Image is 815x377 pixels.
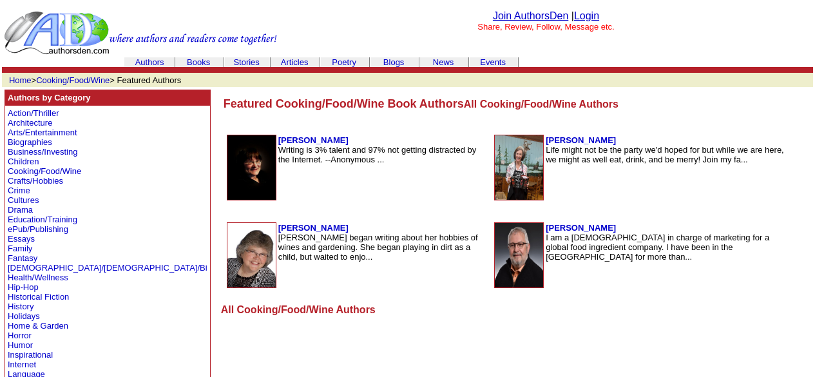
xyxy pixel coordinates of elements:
[8,311,40,321] a: Holidays
[546,223,616,233] a: [PERSON_NAME]
[221,304,376,315] font: All Cooking/Food/Wine Authors
[8,93,91,102] b: Authors by Category
[433,57,454,67] a: News
[495,135,543,200] img: 67475.jpg
[270,62,271,63] img: cleardot.gif
[370,62,370,63] img: cleardot.gif
[320,62,321,63] img: cleardot.gif
[8,195,39,205] a: Cultures
[8,340,33,350] a: Humor
[8,360,36,369] a: Internet
[480,57,506,67] a: Events
[278,145,477,164] font: Writing is 3% talent and 97% not getting distracted by the Internet. --Anonymous ...
[8,166,81,176] a: Cooking/Food/Wine
[8,253,37,263] a: Fantasy
[8,302,34,311] a: History
[224,97,464,110] font: Featured Cooking/Food/Wine Book Authors
[546,135,616,145] a: [PERSON_NAME]
[383,57,405,67] a: Blogs
[369,62,370,63] img: cleardot.gif
[8,244,32,253] a: Family
[227,135,276,200] img: 16530.jpg
[221,303,376,316] a: All Cooking/Food/Wine Authors
[281,57,309,67] a: Articles
[8,273,68,282] a: Health/Wellness
[464,97,618,110] a: All Cooking/Food/Wine Authors
[469,62,470,63] img: cleardot.gif
[332,57,356,67] a: Poetry
[278,223,349,233] a: [PERSON_NAME]
[187,57,210,67] a: Books
[8,108,59,118] a: Action/Thriller
[8,147,77,157] a: Business/Investing
[495,223,543,287] img: 221461.jpg
[8,282,39,292] a: Hip-Hop
[8,292,69,302] a: Historical Fiction
[546,145,784,164] font: Life might not be the party we'd hoped for but while we are here, we might as well eat, drink, an...
[233,57,259,67] a: Stories
[8,350,53,360] a: Inspirational
[135,57,164,67] a: Authors
[124,62,125,63] img: cleardot.gif
[477,22,614,32] font: Share, Review, Follow, Message etc.
[464,99,618,110] font: All Cooking/Food/Wine Authors
[8,234,35,244] a: Essays
[8,137,52,147] a: Biographies
[36,75,110,85] a: Cooking/Food/Wine
[8,331,32,340] a: Horror
[571,10,599,21] font: |
[8,128,77,137] a: Arts/Entertainment
[125,62,126,63] img: cleardot.gif
[8,118,52,128] a: Architecture
[278,233,478,262] font: [PERSON_NAME] began writing about her hobbies of wines and gardening. She began playing in dirt a...
[518,62,519,63] img: cleardot.gif
[8,321,68,331] a: Home & Garden
[546,233,769,262] font: I am a [DEMOGRAPHIC_DATA] in charge of marketing for a global food ingredient company. I have bee...
[227,223,276,287] img: 82282.jpg
[9,75,32,85] a: Home
[8,224,68,234] a: ePub/Publishing
[493,10,568,21] a: Join AuthorsDen
[8,186,30,195] a: Crime
[8,205,33,215] a: Drama
[278,135,349,145] a: [PERSON_NAME]
[8,157,39,166] a: Children
[574,10,599,21] a: Login
[4,10,277,55] img: header_logo2.gif
[224,62,225,63] img: cleardot.gif
[419,62,419,63] img: cleardot.gif
[8,215,77,224] a: Education/Training
[8,263,207,273] a: [DEMOGRAPHIC_DATA]/[DEMOGRAPHIC_DATA]/Bi
[8,176,63,186] a: Crafts/Hobbies
[9,75,181,85] font: > > Featured Authors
